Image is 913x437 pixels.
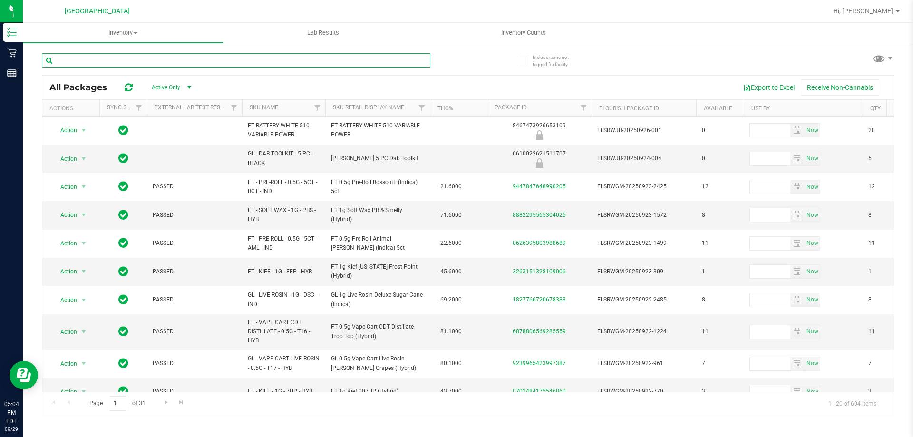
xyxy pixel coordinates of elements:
[704,105,732,112] a: Available
[175,396,188,409] a: Go to the last page
[597,359,690,368] span: FLSRWGM-20250922-961
[223,23,423,43] a: Lab Results
[248,291,320,309] span: GL - LIVE ROSIN - 1G - DSC - IND
[10,361,38,389] iframe: Resource center
[801,79,879,96] button: Receive Non-Cannabis
[248,267,320,276] span: FT - KIEF - 1G - FFP - HYB
[868,239,904,248] span: 11
[250,104,278,111] a: SKU Name
[597,211,690,220] span: FLSRWGM-20250923-1572
[804,265,820,279] span: Set Current date
[597,387,690,396] span: FLSRWGM-20250922-770
[52,325,78,339] span: Action
[804,152,820,165] span: select
[248,234,320,252] span: FT - PRE-ROLL - 0.5G - 5CT - AML - IND
[576,100,592,116] a: Filter
[436,180,466,194] span: 21.6000
[153,387,236,396] span: PASSED
[118,236,128,250] span: In Sync
[118,265,128,278] span: In Sync
[513,360,566,367] a: 9239965423997387
[870,105,881,112] a: Qty
[486,121,593,140] div: 8467473926653109
[78,152,90,165] span: select
[804,265,820,278] span: select
[52,293,78,307] span: Action
[78,237,90,250] span: select
[599,105,659,112] a: Flourish Package ID
[790,208,804,222] span: select
[804,385,820,398] span: select
[495,104,527,111] a: Package ID
[159,396,173,409] a: Go to the next page
[436,325,466,339] span: 81.1000
[78,357,90,370] span: select
[597,267,690,276] span: FLSRWGM-20250923-309
[751,105,770,112] a: Use By
[131,100,147,116] a: Filter
[423,23,623,43] a: Inventory Counts
[436,293,466,307] span: 69.2000
[7,28,17,37] inline-svg: Inventory
[331,121,424,139] span: FT BATTERY WHITE 510 VARIABLE POWER
[790,385,804,398] span: select
[804,385,820,399] span: Set Current date
[23,23,223,43] a: Inventory
[868,126,904,135] span: 20
[78,124,90,137] span: select
[118,208,128,222] span: In Sync
[790,325,804,339] span: select
[4,400,19,426] p: 05:04 PM EDT
[702,211,738,220] span: 8
[118,152,128,165] span: In Sync
[331,234,424,252] span: FT 0.5g Pre-Roll Animal [PERSON_NAME] (Indica) 5ct
[81,396,153,411] span: Page of 31
[833,7,895,15] span: Hi, [PERSON_NAME]!
[702,295,738,304] span: 8
[153,211,236,220] span: PASSED
[414,100,430,116] a: Filter
[702,239,738,248] span: 11
[868,327,904,336] span: 11
[804,325,820,339] span: Set Current date
[486,130,593,140] div: Newly Received
[248,206,320,224] span: FT - SOFT WAX - 1G - PBS - HYB
[118,385,128,398] span: In Sync
[821,396,884,410] span: 1 - 20 of 604 items
[790,357,804,370] span: select
[107,104,144,111] a: Sync Status
[702,182,738,191] span: 12
[436,208,466,222] span: 71.6000
[52,152,78,165] span: Action
[513,183,566,190] a: 9447847648990205
[118,293,128,306] span: In Sync
[868,182,904,191] span: 12
[804,325,820,339] span: select
[331,387,424,396] span: FT 1g Kief 007UP (Hybrid)
[52,124,78,137] span: Action
[513,240,566,246] a: 0626395803988689
[702,359,738,368] span: 7
[702,327,738,336] span: 11
[7,48,17,58] inline-svg: Retail
[597,327,690,336] span: FLSRWGM-20250922-1224
[790,237,804,250] span: select
[248,354,320,372] span: GL - VAPE CART LIVE ROSIN - 0.5G - T17 - HYB
[52,385,78,398] span: Action
[804,357,820,370] span: select
[52,237,78,250] span: Action
[155,104,229,111] a: External Lab Test Result
[52,357,78,370] span: Action
[597,126,690,135] span: FLSRWJR-20250926-001
[804,208,820,222] span: Set Current date
[52,180,78,194] span: Action
[153,182,236,191] span: PASSED
[513,212,566,218] a: 8882295565304025
[790,152,804,165] span: select
[868,267,904,276] span: 1
[333,104,404,111] a: Sku Retail Display Name
[49,105,96,112] div: Actions
[153,267,236,276] span: PASSED
[331,354,424,372] span: GL 0.5g Vape Cart Live Rosin [PERSON_NAME] Grapes (Hybrid)
[4,426,19,433] p: 09/29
